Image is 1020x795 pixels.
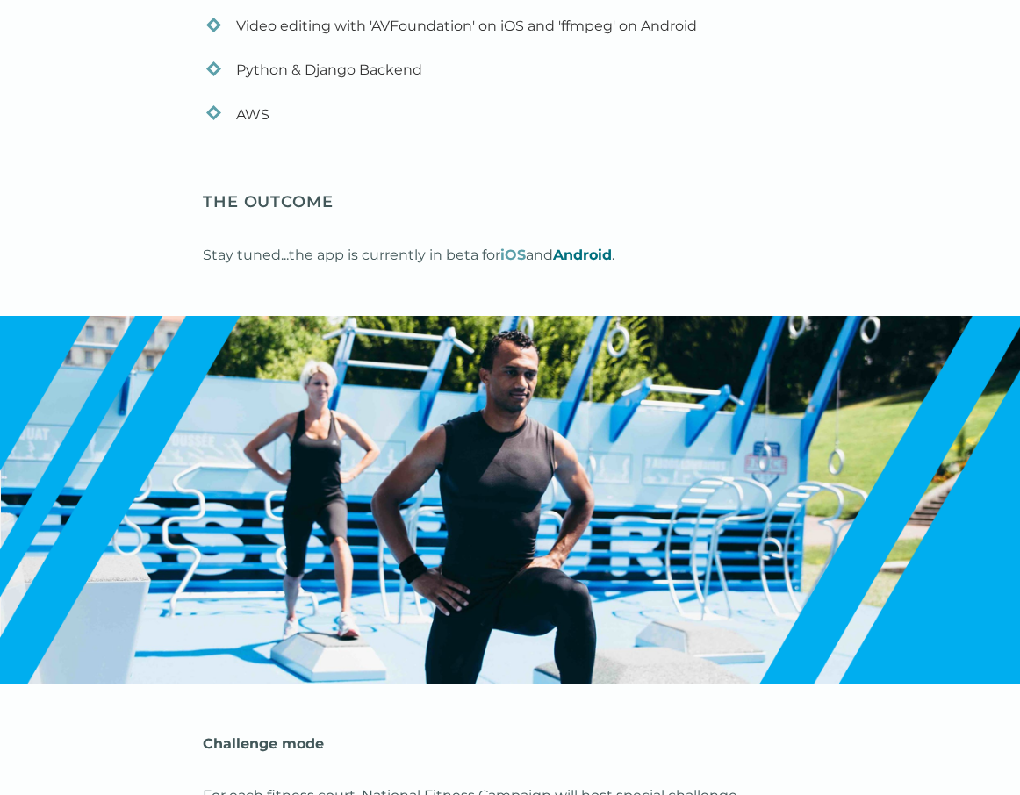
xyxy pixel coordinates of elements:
li: Video editing with 'AVFoundation' on iOS and 'ffmpeg' on Android [206,8,821,52]
h4: THE OUTCOME [203,190,817,216]
a: Android [553,247,612,263]
p: Stay tuned...the app is currently in beta for and . [203,244,817,267]
strong: Challenge mode [203,735,324,752]
li: Python & Django Backend [206,52,821,96]
a: iOS [500,247,526,263]
li: AWS [206,97,821,140]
